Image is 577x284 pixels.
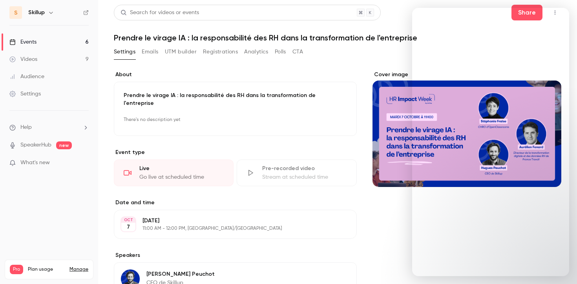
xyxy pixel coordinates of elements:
[20,123,32,132] span: Help
[262,173,347,181] div: Stream at scheduled time
[28,266,65,273] span: Plan usage
[124,92,347,107] p: Prendre le virage IA : la responsabilité des RH dans la transformation de l'entreprise
[9,38,37,46] div: Events
[9,90,41,98] div: Settings
[79,159,89,167] iframe: Noticeable Trigger
[114,46,135,58] button: Settings
[275,46,286,58] button: Polls
[56,141,72,149] span: new
[142,225,315,232] p: 11:00 AM - 12:00 PM, [GEOGRAPHIC_DATA]/[GEOGRAPHIC_DATA]
[121,9,199,17] div: Search for videos or events
[139,173,224,181] div: Go live at scheduled time
[114,71,357,79] label: About
[114,159,234,186] div: LiveGo live at scheduled time
[244,46,268,58] button: Analytics
[10,265,23,274] span: Pro
[9,123,89,132] li: help-dropdown-opener
[114,199,357,207] label: Date and time
[124,114,347,126] p: There's no description yet
[142,217,315,225] p: [DATE]
[9,73,44,81] div: Audience
[69,266,88,273] a: Manage
[372,71,561,187] section: Cover image
[165,46,197,58] button: UTM builder
[511,5,542,20] button: Share
[127,223,130,231] p: 7
[142,46,158,58] button: Emails
[114,148,357,156] p: Event type
[114,251,357,259] label: Speakers
[292,46,303,58] button: CTA
[146,270,215,278] p: [PERSON_NAME] Peuchot
[28,9,45,16] h6: Skillup
[14,9,18,17] span: S
[9,55,37,63] div: Videos
[203,46,238,58] button: Registrations
[412,8,569,276] iframe: Intercom live chat
[372,71,561,79] label: Cover image
[114,33,561,42] h1: Prendre le virage IA : la responsabilité des RH dans la transformation de l'entreprise
[20,141,51,149] a: SpeakerHub
[139,165,224,172] div: Live
[237,159,356,186] div: Pre-recorded videoStream at scheduled time
[121,217,135,223] div: OCT
[20,159,50,167] span: What's new
[262,165,347,172] div: Pre-recorded video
